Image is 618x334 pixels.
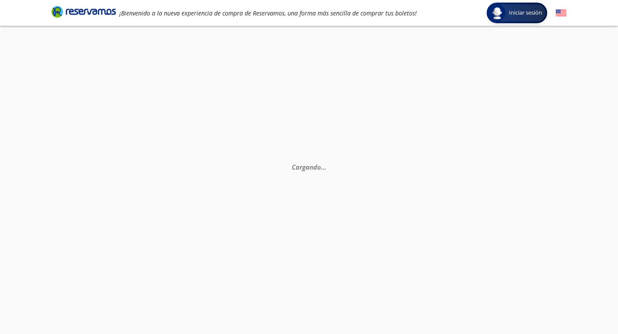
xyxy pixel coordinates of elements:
a: Brand Logo [51,5,116,21]
span: . [323,163,324,171]
span: . [324,163,326,171]
span: Iniciar sesión [506,9,545,17]
i: Brand Logo [51,5,116,18]
em: Cargando [292,163,326,171]
span: . [321,163,323,171]
em: ¡Bienvenido a la nueva experiencia de compra de Reservamos, una forma más sencilla de comprar tus... [119,9,417,17]
button: English [556,8,566,18]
